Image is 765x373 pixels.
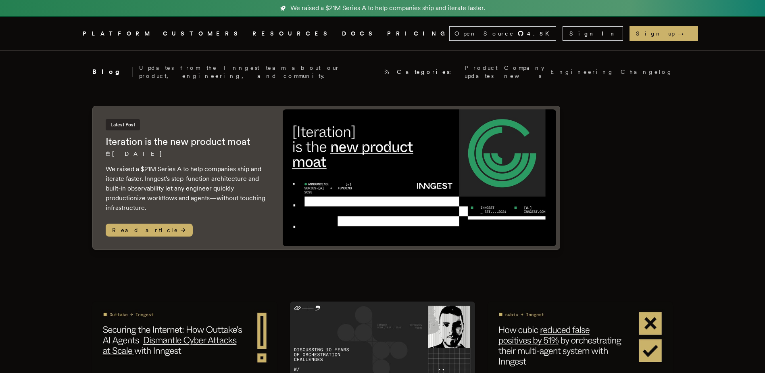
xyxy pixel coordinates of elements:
a: Engineering [550,68,614,76]
a: Sign In [563,26,623,41]
p: We raised a $21M Series A to help companies ship and iterate faster. Inngest's step-function arch... [106,164,267,213]
span: Categories: [397,68,458,76]
a: Product updates [465,64,498,80]
a: Changelog [621,68,673,76]
a: PRICING [387,29,449,39]
button: PLATFORM [83,29,153,39]
span: Read article [106,224,193,237]
h2: Iteration is the new product moat [106,135,267,148]
a: CUSTOMERS [163,29,243,39]
span: 4.8 K [527,29,554,38]
span: We raised a $21M Series A to help companies ship and iterate faster. [290,3,485,13]
span: Latest Post [106,119,140,130]
a: DOCS [342,29,377,39]
a: Latest PostIteration is the new product moat[DATE] We raised a $21M Series A to help companies sh... [92,106,560,250]
nav: Global [60,17,705,50]
img: Featured image for Iteration is the new product moat blog post [283,109,557,246]
p: [DATE] [106,150,267,158]
p: Updates from the Inngest team about our product, engineering, and community. [139,64,377,80]
span: Open Source [454,29,514,38]
h2: Blog [92,67,133,77]
a: Sign up [630,26,698,41]
a: Company news [504,64,544,80]
button: RESOURCES [252,29,332,39]
span: → [678,29,692,38]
